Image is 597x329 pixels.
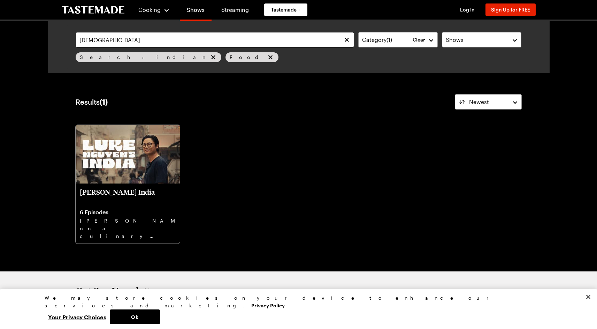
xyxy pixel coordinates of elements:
span: ( 1 ) [100,98,108,106]
span: Cooking [138,6,161,13]
button: Close [581,289,596,305]
span: Shows [446,36,464,44]
button: Clear Category filter [413,37,425,43]
button: Cooking [138,1,170,18]
img: Luke Nguyen's India [76,125,180,184]
span: Newest [469,98,489,106]
div: Results [76,98,108,106]
span: Sign Up for FREE [491,7,530,13]
div: Privacy [45,294,546,324]
span: Log In [460,7,475,13]
button: remove Search: indian [209,53,217,61]
span: Search: indian [80,54,208,60]
h2: Get Our Newsletter [76,285,267,297]
button: Clear search [343,36,351,44]
button: Category(1) [358,32,438,47]
div: We may store cookies on your device to enhance our services and marketing. [45,294,546,309]
a: Shows [180,1,212,21]
a: More information about your privacy, opens in a new tab [251,302,285,308]
button: remove Food [267,53,274,61]
button: Newest [455,94,522,110]
div: Category ( 1 ) [362,36,423,44]
a: Luke Nguyen's India[PERSON_NAME] India6 Episodes[PERSON_NAME] on a culinary adventure through [GE... [76,125,180,244]
a: Tastemade + [264,3,307,16]
button: Your Privacy Choices [45,309,110,324]
p: Clear [413,37,425,43]
p: [PERSON_NAME] India [80,188,176,204]
p: [PERSON_NAME] on a culinary adventure through [GEOGRAPHIC_DATA]. [80,217,176,239]
input: Search [76,32,354,47]
span: Tastemade + [271,6,300,13]
button: Ok [110,309,160,324]
button: Shows [442,32,521,47]
p: 6 Episodes [80,209,176,216]
button: Sign Up for FREE [485,3,536,16]
button: Log In [453,6,481,13]
a: To Tastemade Home Page [62,6,124,14]
span: Food [230,54,265,60]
